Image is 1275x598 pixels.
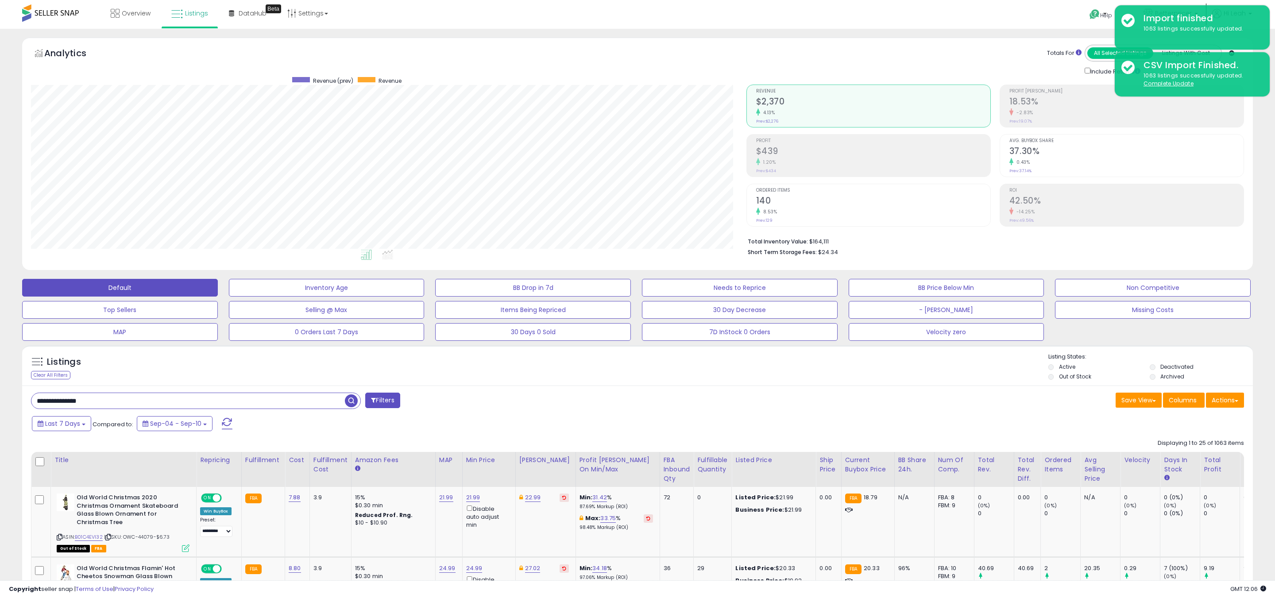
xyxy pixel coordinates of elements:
[576,452,660,487] th: The percentage added to the cost of goods (COGS) that forms the calculator for Min & Max prices.
[1087,47,1153,59] button: All Selected Listings
[756,168,776,174] small: Prev: $434
[735,505,784,514] b: Business Price:
[1160,363,1194,370] label: Deactivated
[580,514,653,531] div: %
[466,493,480,502] a: 21.99
[898,564,927,572] div: 96%
[1230,585,1266,593] span: 2025-09-18 12:06 GMT
[57,545,90,552] span: All listings that are currently out of stock and unavailable for purchase on Amazon
[1206,393,1244,408] button: Actions
[54,455,193,465] div: Title
[1044,509,1080,517] div: 0
[355,511,413,519] b: Reduced Prof. Rng.
[664,494,687,502] div: 72
[1044,455,1077,474] div: Ordered Items
[137,416,212,431] button: Sep-04 - Sep-10
[1124,494,1160,502] div: 0
[580,493,593,502] b: Min:
[580,525,653,531] p: 98.48% Markup (ROI)
[585,514,601,522] b: Max:
[819,564,834,572] div: 0.00
[1013,159,1030,166] small: 0.43%
[1044,494,1080,502] div: 0
[1018,455,1037,483] div: Total Rev. Diff.
[819,455,837,474] div: Ship Price
[1158,439,1244,448] div: Displaying 1 to 25 of 1063 items
[697,455,728,474] div: Fulfillable Quantity
[580,564,593,572] b: Min:
[200,455,238,465] div: Repricing
[525,564,541,573] a: 27.02
[313,494,344,502] div: 3.9
[1059,373,1091,380] label: Out of Stock
[1204,494,1240,502] div: 0
[849,279,1044,297] button: BB Price Below Min
[289,564,301,573] a: 8.80
[1164,564,1200,572] div: 7 (100%)
[1169,396,1197,405] span: Columns
[938,502,967,509] div: FBM: 9
[849,323,1044,341] button: Velocity zero
[760,109,775,116] small: 4.13%
[697,494,725,502] div: 0
[864,564,880,572] span: 20.33
[266,4,281,13] div: Tooltip anchor
[760,159,776,166] small: 1.20%
[845,564,862,574] small: FBA
[580,455,656,474] div: Profit [PERSON_NAME] on Min/Max
[938,564,967,572] div: FBA: 10
[1244,564,1258,572] div: 9.19
[735,493,776,502] b: Listed Price:
[1164,494,1200,502] div: 0 (0%)
[115,585,154,593] a: Privacy Policy
[45,419,80,428] span: Last 7 Days
[355,494,429,502] div: 15%
[466,504,509,529] div: Disable auto adjust min
[77,494,184,529] b: Old World Christmas 2020 Christmas Ornament Skateboard Glass Blown Ornament for Christmas Tree
[1164,509,1200,517] div: 0 (0%)
[819,494,834,502] div: 0.00
[978,509,1014,517] div: 0
[355,564,429,572] div: 15%
[245,455,281,465] div: Fulfillment
[1018,494,1034,502] div: 0.00
[1009,146,1244,158] h2: 37.30%
[1137,59,1263,72] div: CSV Import Finished.
[1082,2,1129,29] a: Help
[365,393,400,408] button: Filters
[898,494,927,502] div: N/A
[1009,218,1034,223] small: Prev: 49.56%
[978,502,990,509] small: (0%)
[355,455,432,465] div: Amazon Fees
[642,323,838,341] button: 7D InStock 0 Orders
[1009,96,1244,108] h2: 18.53%
[220,565,235,572] span: OFF
[735,506,809,514] div: $21.99
[379,77,402,85] span: Revenue
[864,493,877,502] span: 18.79
[466,564,483,573] a: 24.99
[1204,455,1236,474] div: Total Profit
[22,301,218,319] button: Top Sellers
[289,455,306,465] div: Cost
[978,494,1014,502] div: 0
[1164,502,1176,509] small: (0%)
[439,564,456,573] a: 24.99
[1100,12,1112,19] span: Help
[664,564,687,572] div: 36
[9,585,41,593] strong: Copyright
[642,279,838,297] button: Needs to Reprice
[313,455,348,474] div: Fulfillment Cost
[1084,494,1113,502] div: N/A
[978,564,1014,572] div: 40.69
[756,96,990,108] h2: $2,370
[735,455,812,465] div: Listed Price
[77,564,184,591] b: Old World Christmas Flamin' Hot Cheetos Snowman Glass Blown Ornament for Christmas Tree
[760,208,777,215] small: 8.53%
[1059,363,1075,370] label: Active
[1084,455,1117,483] div: Avg Selling Price
[1144,80,1194,87] u: Complete Update
[229,279,425,297] button: Inventory Age
[355,465,360,473] small: Amazon Fees.
[1089,9,1100,20] i: Get Help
